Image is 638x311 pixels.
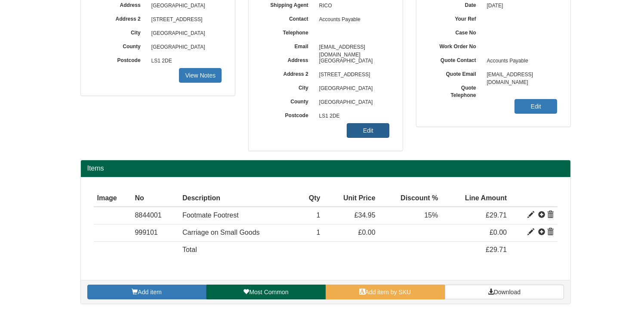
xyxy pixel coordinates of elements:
[315,82,390,96] span: [GEOGRAPHIC_DATA]
[515,99,557,114] a: Edit
[179,242,298,258] td: Total
[483,54,558,68] span: Accounts Payable
[262,82,315,92] label: City
[317,229,321,236] span: 1
[441,190,510,207] th: Line Amount
[138,289,161,295] span: Add item
[424,211,438,219] span: 15%
[262,96,315,106] label: County
[445,285,564,299] a: Download
[262,109,315,119] label: Postcode
[147,13,222,27] span: [STREET_ADDRESS]
[249,289,288,295] span: Most Common
[317,211,321,219] span: 1
[429,68,483,78] label: Quote Email
[315,109,390,123] span: LS1 2DE
[358,229,376,236] span: £0.00
[94,40,147,50] label: County
[429,27,483,37] label: Case No
[354,211,376,219] span: £34.95
[179,68,222,83] a: View Notes
[262,27,315,37] label: Telephone
[315,13,390,27] span: Accounts Payable
[490,229,507,236] span: £0.00
[365,289,411,295] span: Add item by SKU
[147,40,222,54] span: [GEOGRAPHIC_DATA]
[379,190,442,207] th: Discount %
[94,13,147,23] label: Address 2
[347,123,389,138] a: Edit
[131,224,179,242] td: 999101
[429,13,483,23] label: Your Ref
[429,54,483,64] label: Quote Contact
[315,96,390,109] span: [GEOGRAPHIC_DATA]
[486,211,507,219] span: £29.71
[94,27,147,37] label: City
[262,13,315,23] label: Contact
[494,289,521,295] span: Download
[298,190,324,207] th: Qty
[131,190,179,207] th: No
[87,165,564,172] h2: Items
[147,27,222,40] span: [GEOGRAPHIC_DATA]
[182,229,260,236] span: Carriage on Small Goods
[131,207,179,224] td: 8844001
[429,40,483,50] label: Work Order No
[315,68,390,82] span: [STREET_ADDRESS]
[315,40,390,54] span: [EMAIL_ADDRESS][DOMAIN_NAME]
[262,54,315,64] label: Address
[262,68,315,78] label: Address 2
[182,211,239,219] span: Footmate Footrest
[147,54,222,68] span: LS1 2DE
[324,190,379,207] th: Unit Price
[262,40,315,50] label: Email
[179,190,298,207] th: Description
[94,190,132,207] th: Image
[483,68,558,82] span: [EMAIL_ADDRESS][DOMAIN_NAME]
[315,54,390,68] span: [GEOGRAPHIC_DATA]
[429,82,483,99] label: Quote Telephone
[94,54,147,64] label: Postcode
[486,246,507,253] span: £29.71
